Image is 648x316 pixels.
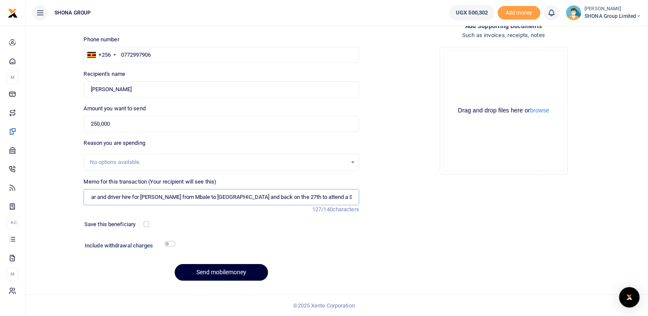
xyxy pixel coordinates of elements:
[585,12,641,20] span: SHONA Group Limited
[7,267,18,281] li: M
[333,206,359,213] span: characters
[84,47,118,63] div: Uganda: +256
[84,70,125,78] label: Recipient's name
[585,6,641,13] small: [PERSON_NAME]
[84,189,359,205] input: Enter extra information
[84,81,359,98] input: Loading name...
[498,6,540,20] span: Add money
[90,158,346,167] div: No options available.
[566,5,581,20] img: profile-user
[84,47,359,63] input: Enter phone number
[84,35,119,44] label: Phone number
[84,178,216,186] label: Memo for this transaction (Your recipient will see this)
[175,264,268,281] button: Send mobilemoney
[8,9,18,16] a: logo-small logo-large logo-large
[498,6,540,20] li: Toup your wallet
[446,5,498,20] li: Wallet ballance
[449,5,494,20] a: UGX 500,302
[98,51,110,59] div: +256
[84,116,359,132] input: UGX
[84,139,145,147] label: Reason you are spending
[312,206,333,213] span: 127/140
[619,287,639,307] div: Open Intercom Messenger
[8,8,18,18] img: logo-small
[444,106,564,115] div: Drag and drop files here or
[456,9,488,17] span: UGX 500,302
[7,215,18,230] li: Ac
[7,70,18,84] li: M
[51,9,94,17] span: SHONA GROUP
[498,9,540,15] a: Add money
[440,47,567,175] div: File Uploader
[84,104,145,113] label: Amount you want to send
[566,5,641,20] a: profile-user [PERSON_NAME] SHONA Group Limited
[85,242,172,249] h6: Include withdrawal charges
[366,31,641,40] h4: Such as invoices, receipts, notes
[530,107,549,113] button: browse
[84,220,135,229] label: Save this beneficiary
